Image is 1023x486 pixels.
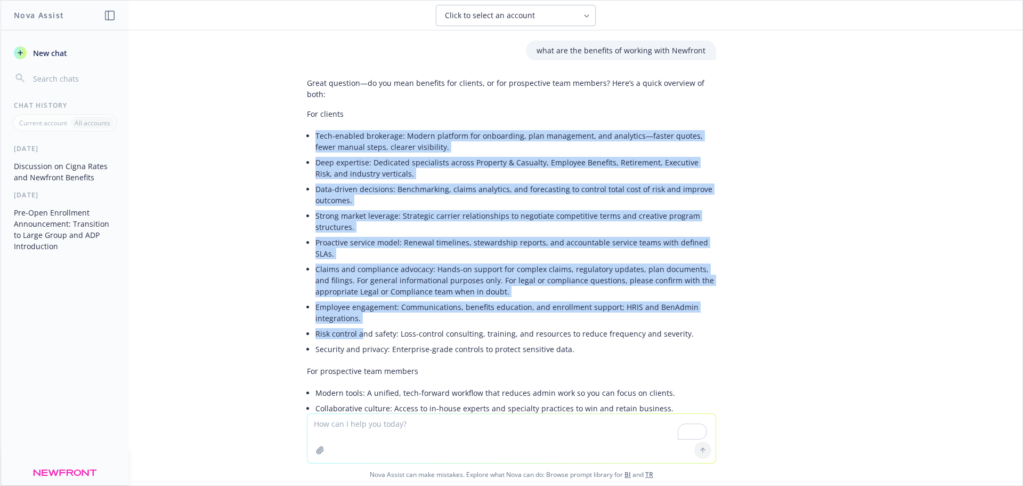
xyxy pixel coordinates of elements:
li: Risk control and safety: Loss-control consulting, training, and resources to reduce frequency and... [315,326,716,341]
li: Collaborative culture: Access to in-house experts and specialty practices to win and retain busin... [315,401,716,416]
p: Great question—do you mean benefits for clients, or for prospective team members? Here’s a quick ... [307,77,716,100]
li: Tech-enabled brokerage: Modern platform for onboarding, plan management, and analytics—faster quo... [315,128,716,155]
p: what are the benefits of working with Newfront [537,45,705,56]
p: For prospective team members [307,365,716,377]
span: Nova Assist can make mistakes. Explore what Nova can do: Browse prompt library for and [5,464,1018,485]
li: Data-driven decisions: Benchmarking, claims analytics, and forecasting to control total cost of r... [315,181,716,208]
button: Discussion on Cigna Rates and Newfront Benefits [10,157,120,186]
div: Chat History [1,101,128,110]
a: TR [645,470,653,479]
a: BI [624,470,631,479]
div: [DATE] [1,190,128,200]
h1: Nova Assist [14,10,64,21]
li: Deep expertise: Dedicated specialists across Property & Casualty, Employee Benefits, Retirement, ... [315,155,716,181]
button: Click to select an account [436,5,596,26]
li: Claims and compliance advocacy: Hands-on support for complex claims, regulatory updates, plan doc... [315,261,716,299]
li: Modern tools: A unified, tech-forward workflow that reduces admin work so you can focus on clients. [315,385,716,401]
input: Search chats [31,71,116,86]
p: For clients [307,108,716,119]
p: Current account [19,118,67,128]
li: Employee engagement: Communications, benefits education, and enrollment support; HRIS and BenAdmi... [315,299,716,326]
li: Proactive service model: Renewal timelines, stewardship reports, and accountable service teams wi... [315,235,716,261]
button: Pre-Open Enrollment Announcement: Transition to Large Group and ADP Introduction [10,204,120,255]
span: New chat [31,47,67,59]
li: Security and privacy: Enterprise-grade controls to protect sensitive data. [315,341,716,357]
button: New chat [10,43,120,62]
div: [DATE] [1,144,128,153]
span: Click to select an account [445,10,535,21]
textarea: To enrich screen reader interactions, please activate Accessibility in Grammarly extension settings [307,414,716,463]
li: Strong market leverage: Strategic carrier relationships to negotiate competitive terms and creati... [315,208,716,235]
p: All accounts [75,118,110,128]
